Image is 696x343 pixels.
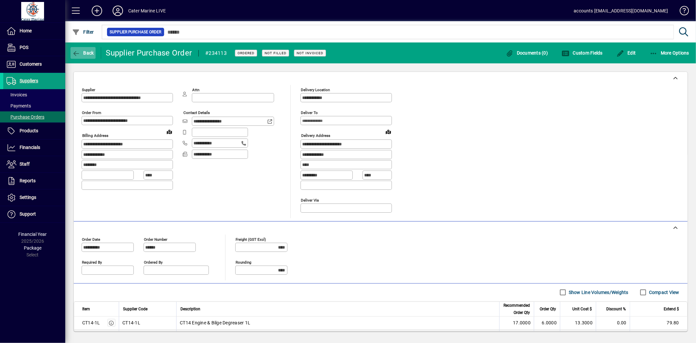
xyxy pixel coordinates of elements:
[82,260,102,264] mat-label: Required by
[205,48,227,58] div: #234113
[82,237,100,241] mat-label: Order date
[3,100,65,111] a: Payments
[24,245,41,251] span: Package
[630,330,687,343] td: 368.00
[3,156,65,172] a: Staff
[301,88,330,92] mat-label: Delivery Location
[72,29,94,35] span: Filter
[20,45,28,50] span: POS
[615,47,638,59] button: Edit
[301,110,318,115] mat-label: Deliver To
[3,89,65,100] a: Invoices
[574,6,668,16] div: accounts [EMAIL_ADDRESS][DOMAIN_NAME]
[86,5,107,17] button: Add
[616,50,636,56] span: Edit
[19,232,47,237] span: Financial Year
[180,319,250,326] span: CT14 Engine & Bilge Degreaser 1L
[107,5,128,17] button: Profile
[383,126,394,137] a: View on map
[236,260,251,264] mat-label: Rounding
[238,51,255,55] span: Ordered
[119,317,176,330] td: CT14-1L
[20,61,42,67] span: Customers
[3,206,65,222] a: Support
[3,173,65,189] a: Reports
[3,56,65,73] a: Customers
[70,47,96,59] button: Back
[560,330,596,343] td: 184.0000
[144,260,162,264] mat-label: Ordered by
[596,317,630,330] td: 0.00
[236,237,266,241] mat-label: Freight (GST excl)
[20,161,30,167] span: Staff
[630,317,687,330] td: 79.80
[562,50,603,56] span: Custom Fields
[499,330,534,343] td: 2.0000
[82,319,100,326] div: CT14-1L
[503,302,530,316] span: Recommended Order Qty
[20,211,36,217] span: Support
[20,128,38,133] span: Products
[596,330,630,343] td: 0.00
[20,145,40,150] span: Financials
[7,92,27,97] span: Invoices
[144,237,167,241] mat-label: Order number
[110,29,162,35] span: Supplier Purchase Order
[119,330,176,343] td: CT14-5L
[301,198,319,202] mat-label: Deliver via
[192,88,199,92] mat-label: Attn
[20,178,36,183] span: Reports
[70,26,96,38] button: Filter
[72,50,94,56] span: Back
[7,103,31,108] span: Payments
[20,78,38,83] span: Suppliers
[499,317,534,330] td: 17.0000
[3,23,65,39] a: Home
[540,305,556,313] span: Order Qty
[534,330,560,343] td: 2.0000
[506,50,548,56] span: Documents (0)
[164,126,175,137] a: View on map
[20,195,36,200] span: Settings
[3,111,65,122] a: Purchase Orders
[7,114,44,120] span: Purchase Orders
[675,1,688,23] a: Knowledge Base
[106,48,192,58] div: Supplier Purchase Order
[534,317,560,330] td: 6.0000
[648,289,679,296] label: Compact View
[123,305,147,313] span: Supplier Code
[3,40,65,56] a: POS
[65,47,101,59] app-page-header-button: Back
[572,305,592,313] span: Unit Cost $
[180,305,200,313] span: Description
[20,28,32,33] span: Home
[265,51,286,55] span: Not Filled
[650,50,689,56] span: More Options
[606,305,626,313] span: Discount %
[567,289,628,296] label: Show Line Volumes/Weights
[560,47,604,59] button: Custom Fields
[560,317,596,330] td: 13.3000
[82,110,101,115] mat-label: Order from
[297,51,323,55] span: Not Invoiced
[504,47,550,59] button: Documents (0)
[648,47,691,59] button: More Options
[3,139,65,156] a: Financials
[3,189,65,206] a: Settings
[3,123,65,139] a: Products
[128,6,166,16] div: Cater Marine LIVE
[82,305,90,313] span: Item
[82,88,95,92] mat-label: Supplier
[664,305,679,313] span: Extend $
